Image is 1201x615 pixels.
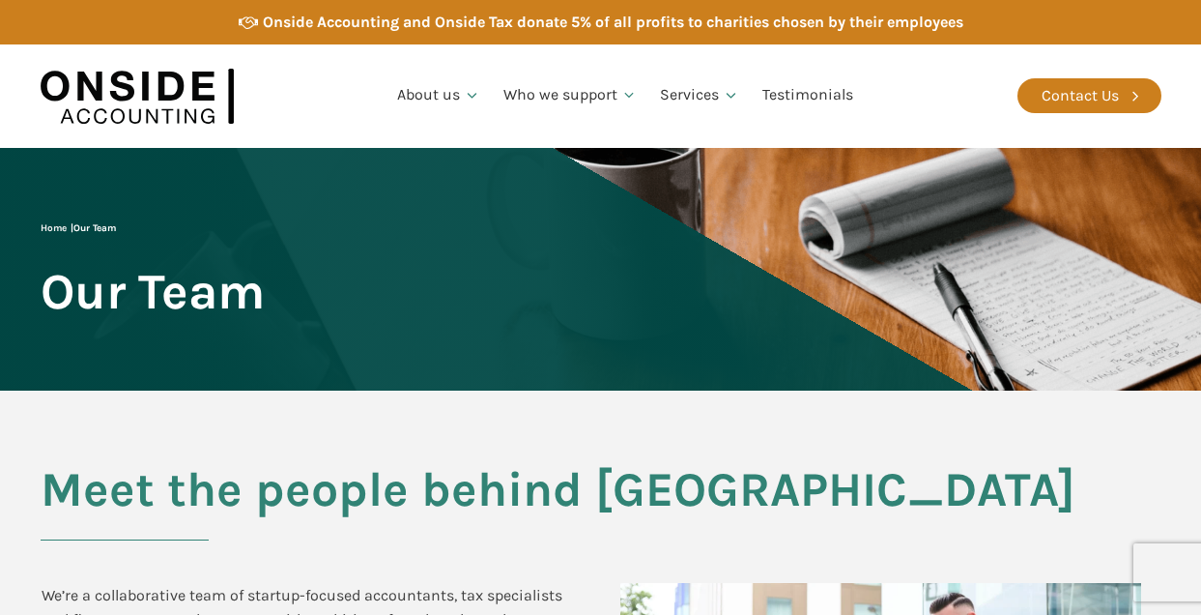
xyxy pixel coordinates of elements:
a: About us [386,63,492,129]
span: | [41,222,116,234]
a: Who we support [492,63,649,129]
a: Home [41,222,67,234]
span: Our Team [73,222,116,234]
a: Testimonials [751,63,865,129]
img: Onside Accounting [41,59,234,133]
div: Contact Us [1042,83,1119,108]
a: Services [648,63,751,129]
div: Onside Accounting and Onside Tax donate 5% of all profits to charities chosen by their employees [263,10,963,35]
a: Contact Us [1017,78,1161,113]
span: Our Team [41,265,265,318]
h2: Meet the people behind [GEOGRAPHIC_DATA] [41,463,1161,541]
